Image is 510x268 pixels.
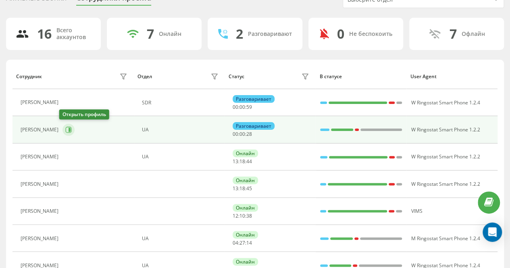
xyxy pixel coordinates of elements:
span: 59 [246,104,252,110]
div: User Agent [410,74,494,79]
div: 2 [236,26,243,42]
div: Онлайн [233,150,258,157]
div: Онлайн [233,258,258,266]
span: 00 [239,131,245,137]
span: 44 [246,158,252,165]
div: 16 [37,26,52,42]
div: [PERSON_NAME] [21,236,60,241]
div: Офлайн [462,31,485,37]
span: 38 [246,212,252,219]
span: M Ringostat Smart Phone 1.2.4 [411,235,480,242]
span: 12 [233,212,238,219]
div: 7 [450,26,457,42]
span: W Ringostat Smart Phone 1.2.2 [411,181,480,187]
div: В статусе [319,74,403,79]
div: [PERSON_NAME] [21,100,60,105]
div: Онлайн [159,31,181,37]
div: Всего аккаунтов [56,27,91,41]
div: 0 [337,26,344,42]
div: [PERSON_NAME] [21,181,60,187]
div: Не беспокоить [349,31,392,37]
div: Сотрудник [16,74,42,79]
div: Статус [229,74,244,79]
div: Онлайн [233,231,258,239]
span: 13 [233,158,238,165]
span: VIMS [411,208,422,214]
div: : : [233,240,252,246]
span: W Ringostat Smart Phone 1.2.4 [411,99,480,106]
span: 00 [239,104,245,110]
div: Онлайн [233,204,258,212]
span: 00 [233,104,238,110]
div: UA [142,127,221,133]
span: W Ringostat Smart Phone 1.2.2 [411,153,480,160]
div: 7 [147,26,154,42]
div: : : [233,104,252,110]
span: W Ringostat Smart Phone 1.2.2 [411,126,480,133]
div: Open Intercom Messenger [483,222,502,242]
span: 00 [233,131,238,137]
span: 04 [233,239,238,246]
span: 27 [239,239,245,246]
div: UA [142,154,221,160]
span: 14 [246,239,252,246]
span: 45 [246,185,252,192]
div: UA [142,236,221,241]
div: [PERSON_NAME] [21,208,60,214]
div: Открыть профиль [59,110,109,120]
span: 28 [246,131,252,137]
span: 18 [239,185,245,192]
div: Разговаривают [248,31,292,37]
div: Онлайн [233,177,258,184]
span: 18 [239,158,245,165]
div: Разговаривает [233,122,275,130]
div: Разговаривает [233,95,275,103]
div: : : [233,186,252,191]
span: 13 [233,185,238,192]
div: : : [233,213,252,219]
div: SDR [142,100,221,106]
div: Отдел [137,74,152,79]
div: [PERSON_NAME] [21,127,60,133]
div: : : [233,131,252,137]
div: [PERSON_NAME] [21,154,60,160]
div: : : [233,159,252,164]
span: 10 [239,212,245,219]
